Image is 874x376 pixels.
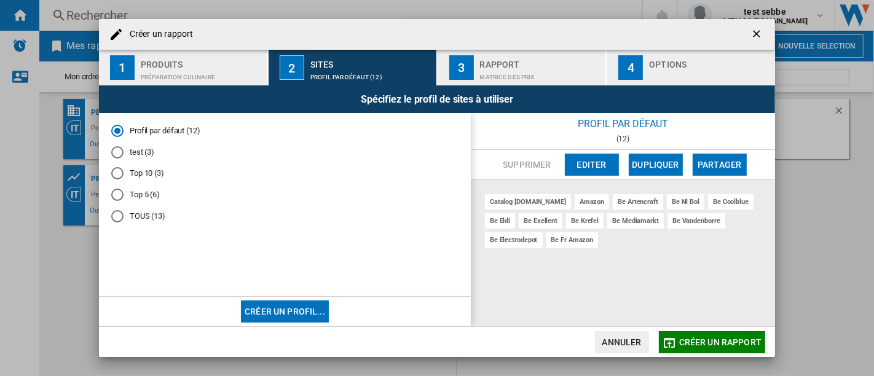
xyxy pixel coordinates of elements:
[111,168,459,179] md-radio-button: Top 10 (3)
[607,213,664,229] div: be mediamarkt
[141,55,262,68] div: Produits
[269,50,438,85] button: 2 Sites Profil par défaut (12)
[649,55,770,68] div: Options
[241,300,329,323] button: Créer un profil...
[485,232,543,248] div: be electrodepot
[693,154,747,176] button: Partager
[607,50,775,85] button: 4 Options
[480,68,601,80] div: Matrice des prix
[99,85,775,113] div: Spécifiez le profil de sites à utiliser
[659,331,765,353] button: Créer un rapport
[566,213,604,229] div: be krefel
[280,55,304,80] div: 2
[485,213,515,229] div: be eldi
[471,113,775,135] div: Profil par défaut
[667,213,725,229] div: be vandenborre
[629,154,683,176] button: Dupliquer
[438,50,607,85] button: 3 Rapport Matrice des prix
[110,55,135,80] div: 1
[141,68,262,80] div: Préparation culinaire
[595,331,649,353] button: Annuler
[519,213,562,229] div: be exellent
[613,194,663,210] div: be artencraft
[99,50,268,85] button: 1 Produits Préparation culinaire
[449,55,474,80] div: 3
[310,55,431,68] div: Sites
[618,55,643,80] div: 4
[708,194,754,210] div: be coolblue
[111,210,459,222] md-radio-button: TOUS (13)
[667,194,704,210] div: be nl bol
[679,337,762,347] span: Créer un rapport
[124,28,194,41] h4: Créer un rapport
[310,68,431,80] div: Profil par défaut (12)
[111,125,459,137] md-radio-button: Profil par défaut (12)
[746,22,770,47] button: getI18NText('BUTTONS.CLOSE_DIALOG')
[499,154,554,176] button: Supprimer
[111,146,459,158] md-radio-button: test (3)
[575,194,609,210] div: amazon
[480,55,601,68] div: Rapport
[565,154,619,176] button: Editer
[750,28,765,42] ng-md-icon: getI18NText('BUTTONS.CLOSE_DIALOG')
[471,135,775,143] div: (12)
[485,194,571,210] div: catalog [DOMAIN_NAME]
[546,232,599,248] div: be fr amazon
[111,189,459,201] md-radio-button: Top 5 (6)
